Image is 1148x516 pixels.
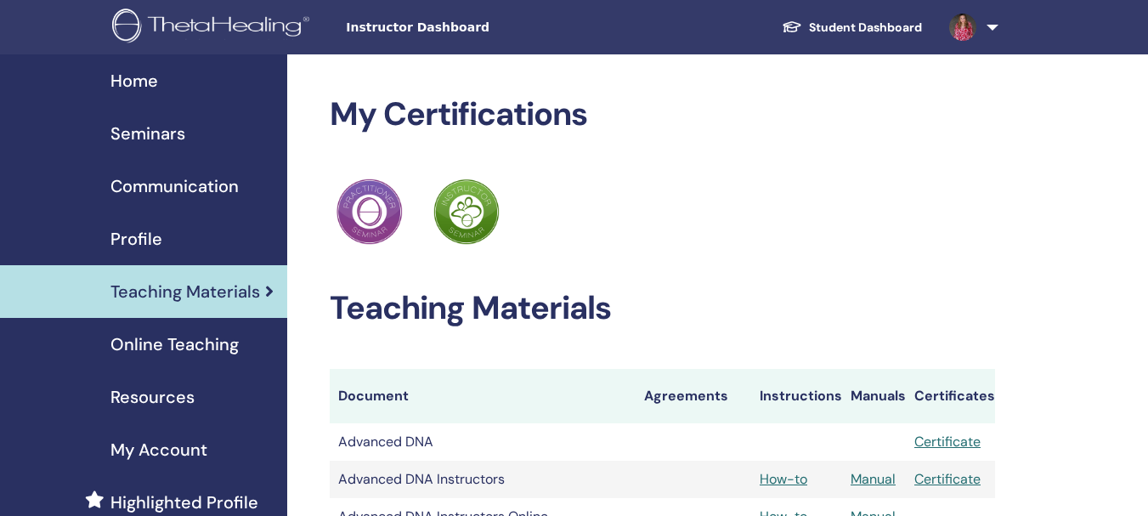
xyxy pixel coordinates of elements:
[110,173,239,199] span: Communication
[110,332,239,357] span: Online Teaching
[110,226,162,252] span: Profile
[914,470,981,488] a: Certificate
[110,384,195,410] span: Resources
[751,369,842,423] th: Instructions
[914,433,981,451] a: Certificate
[768,12,936,43] a: Student Dashboard
[842,369,906,423] th: Manuals
[782,20,802,34] img: graduation-cap-white.svg
[636,369,751,423] th: Agreements
[112,9,315,47] img: logo.png
[760,470,807,488] a: How-to
[949,14,976,41] img: default.jpg
[330,423,636,461] td: Advanced DNA
[906,369,995,423] th: Certificates
[110,121,185,146] span: Seminars
[346,19,601,37] span: Instructor Dashboard
[110,437,207,462] span: My Account
[330,289,995,328] h2: Teaching Materials
[110,490,258,515] span: Highlighted Profile
[330,461,636,498] td: Advanced DNA Instructors
[110,279,260,304] span: Teaching Materials
[110,68,158,94] span: Home
[433,179,500,245] img: Practitioner
[330,369,636,423] th: Document
[851,470,896,488] a: Manual
[336,179,403,245] img: Practitioner
[330,95,995,134] h2: My Certifications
